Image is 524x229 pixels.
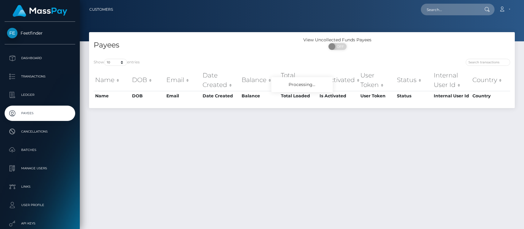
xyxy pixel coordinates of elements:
[7,164,73,173] p: Manage Users
[466,59,510,66] input: Search transactions
[7,201,73,210] p: User Profile
[7,90,73,99] p: Ledger
[332,43,347,50] span: OFF
[395,69,432,91] th: Status
[5,69,75,84] a: Transactions
[130,91,165,101] th: DOB
[13,5,67,17] img: MassPay Logo
[7,28,17,38] img: Feetfinder
[5,87,75,103] a: Ledger
[240,91,279,101] th: Balance
[5,124,75,139] a: Cancellations
[421,4,479,15] input: Search...
[5,51,75,66] a: Dashboard
[471,69,510,91] th: Country
[302,37,373,43] div: View Uncollected Funds Payees
[89,3,113,16] a: Customers
[165,91,201,101] th: Email
[5,30,75,36] span: Feetfinder
[165,69,201,91] th: Email
[7,219,73,228] p: API Keys
[432,69,471,91] th: Internal User Id
[359,91,395,101] th: User Token
[7,109,73,118] p: Payees
[279,91,318,101] th: Total Loaded
[5,161,75,176] a: Manage Users
[5,106,75,121] a: Payees
[318,91,359,101] th: Is Activated
[5,142,75,158] a: Batches
[201,69,240,91] th: Date Created
[240,69,279,91] th: Balance
[94,40,297,51] h4: Payees
[94,69,130,91] th: Name
[104,59,127,66] select: Showentries
[5,197,75,213] a: User Profile
[318,69,359,91] th: Is Activated
[7,145,73,155] p: Batches
[94,59,140,66] label: Show entries
[7,182,73,191] p: Links
[471,91,510,101] th: Country
[359,69,395,91] th: User Token
[7,127,73,136] p: Cancellations
[432,91,471,101] th: Internal User Id
[271,77,333,92] div: Processing...
[94,91,130,101] th: Name
[5,179,75,194] a: Links
[7,54,73,63] p: Dashboard
[7,72,73,81] p: Transactions
[130,69,165,91] th: DOB
[279,69,318,91] th: Total Loaded
[201,91,240,101] th: Date Created
[395,91,432,101] th: Status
